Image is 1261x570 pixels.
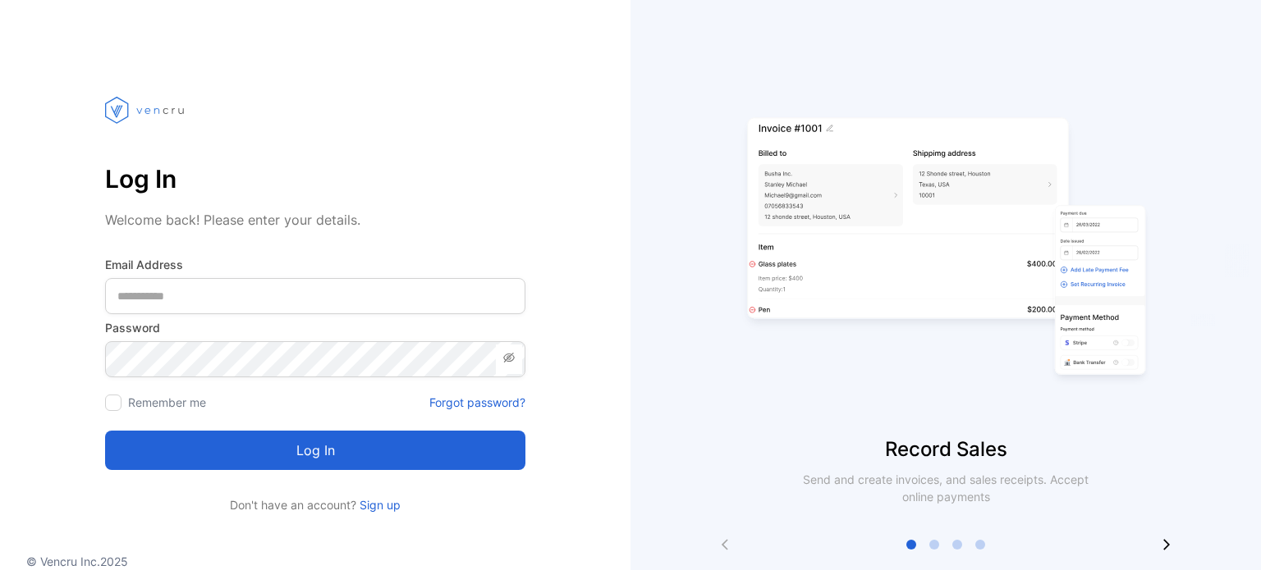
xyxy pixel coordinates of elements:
[105,210,525,230] p: Welcome back! Please enter your details.
[105,66,187,154] img: vencru logo
[105,431,525,470] button: Log in
[788,471,1103,505] p: Send and create invoices, and sales receipts. Accept online payments
[630,435,1261,464] p: Record Sales
[105,159,525,198] p: Log In
[105,496,525,513] p: Don't have an account?
[741,66,1151,435] img: slider image
[105,319,525,336] label: Password
[105,256,525,273] label: Email Address
[356,498,401,512] a: Sign up
[128,395,206,409] label: Remember me
[429,394,525,411] a: Forgot password?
